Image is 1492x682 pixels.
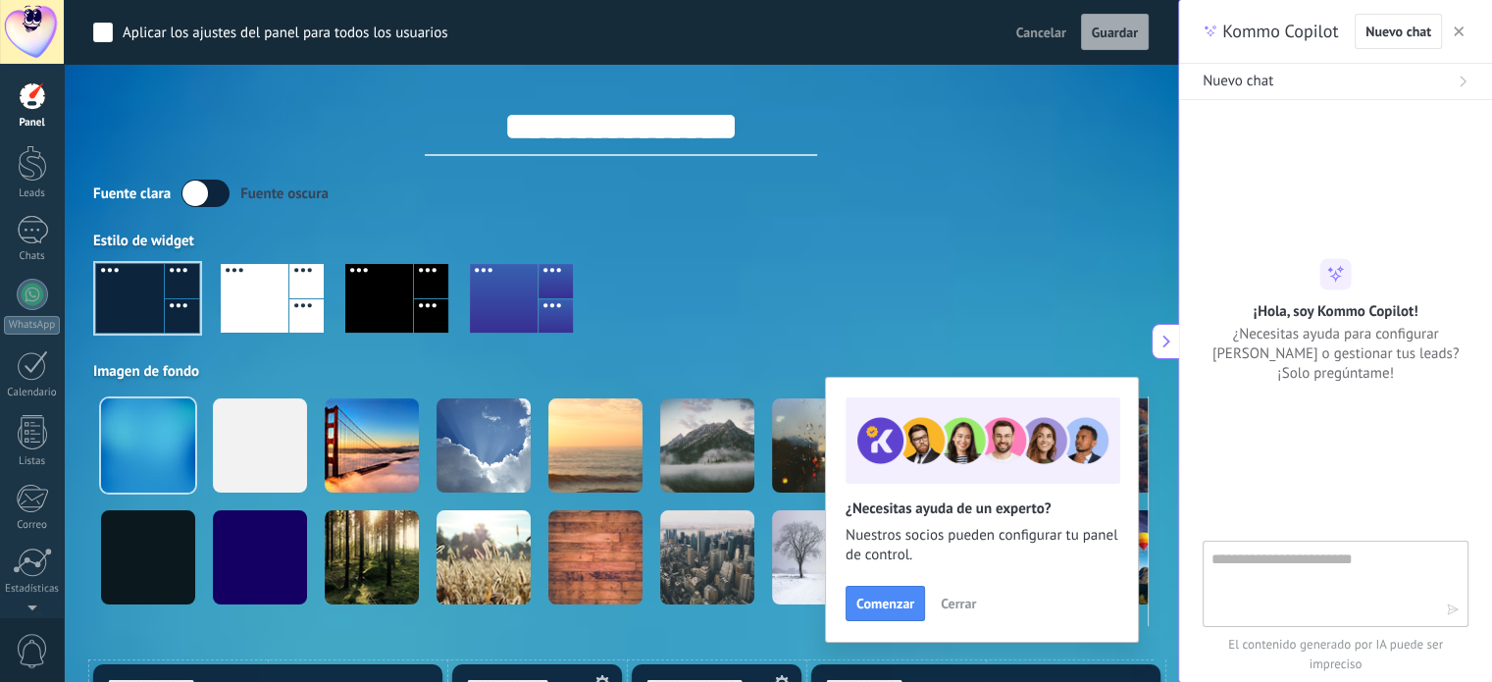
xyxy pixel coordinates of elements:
[1355,14,1442,49] button: Nuevo chat
[1092,26,1138,39] span: Guardar
[1365,25,1431,38] span: Nuevo chat
[941,597,976,610] span: Cerrar
[846,586,925,621] button: Comenzar
[1222,20,1338,43] span: Kommo Copilot
[4,387,61,399] div: Calendario
[93,184,171,203] div: Fuente clara
[846,499,1118,518] h2: ¿Necesitas ayuda de un experto?
[846,526,1118,565] span: Nuestros socios pueden configurar tu panel de control.
[1081,14,1149,51] button: Guardar
[1203,72,1273,91] span: Nuevo chat
[1016,24,1066,41] span: Cancelar
[240,184,329,203] div: Fuente oscura
[856,597,914,610] span: Comenzar
[4,187,61,200] div: Leads
[1203,635,1468,674] span: El contenido generado por IA puede ser impreciso
[4,117,61,130] div: Panel
[1203,324,1468,383] span: ¿Necesitas ayuda para configurar [PERSON_NAME] o gestionar tus leads? ¡Solo pregúntame!
[123,24,448,43] div: Aplicar los ajustes del panel para todos los usuarios
[932,589,985,618] button: Cerrar
[4,455,61,468] div: Listas
[93,232,1149,250] div: Estilo de widget
[4,583,61,596] div: Estadísticas
[1254,301,1418,320] h2: ¡Hola, soy Kommo Copilot!
[1179,64,1492,100] button: Nuevo chat
[1008,18,1074,47] button: Cancelar
[4,519,61,532] div: Correo
[4,316,60,335] div: WhatsApp
[93,362,1149,381] div: Imagen de fondo
[4,250,61,263] div: Chats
